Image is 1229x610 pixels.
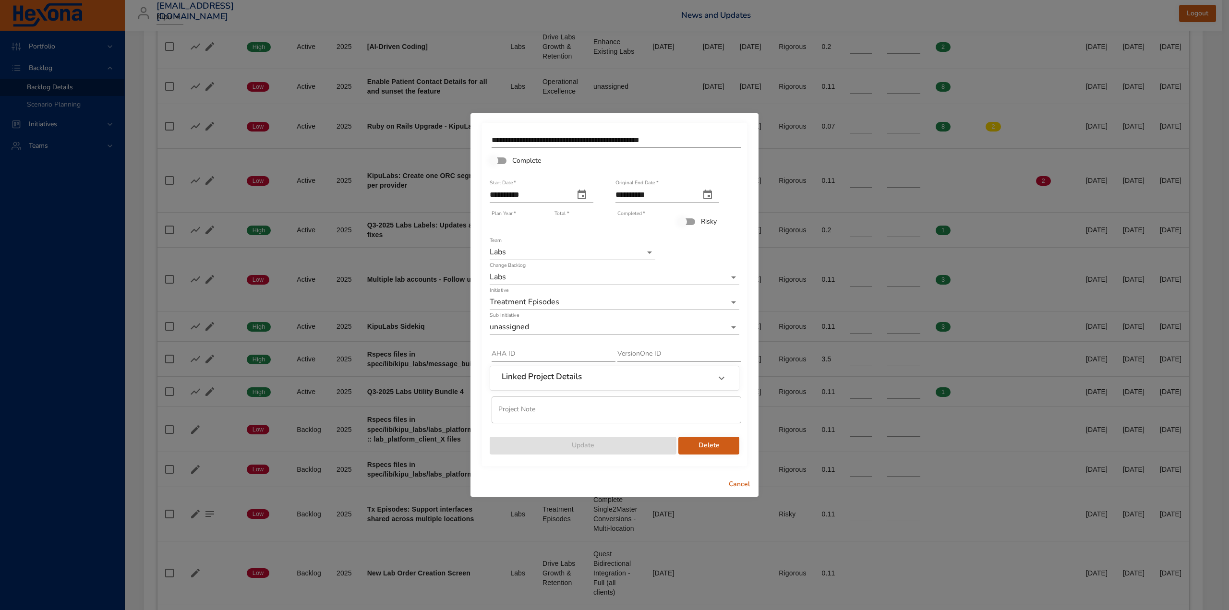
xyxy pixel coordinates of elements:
[696,183,719,206] button: original end date
[490,263,526,268] label: Change Backlog
[615,180,658,185] label: Original End Date
[701,216,717,227] span: Risky
[490,320,739,335] div: unassigned
[492,211,516,216] label: Plan Year
[678,437,739,455] button: Delete
[490,366,739,390] div: Linked Project Details
[490,312,519,318] label: Sub Initiative
[502,372,582,382] h6: Linked Project Details
[490,245,655,260] div: Labs
[490,180,516,185] label: Start Date
[617,211,645,216] label: Completed
[724,476,755,493] button: Cancel
[490,287,508,293] label: Initiative
[490,295,739,310] div: Treatment Episodes
[686,440,732,452] span: Delete
[490,270,739,285] div: Labs
[554,211,569,216] label: Total
[490,238,502,243] label: Team
[512,155,541,166] span: Complete
[728,478,751,490] span: Cancel
[570,183,593,206] button: start date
